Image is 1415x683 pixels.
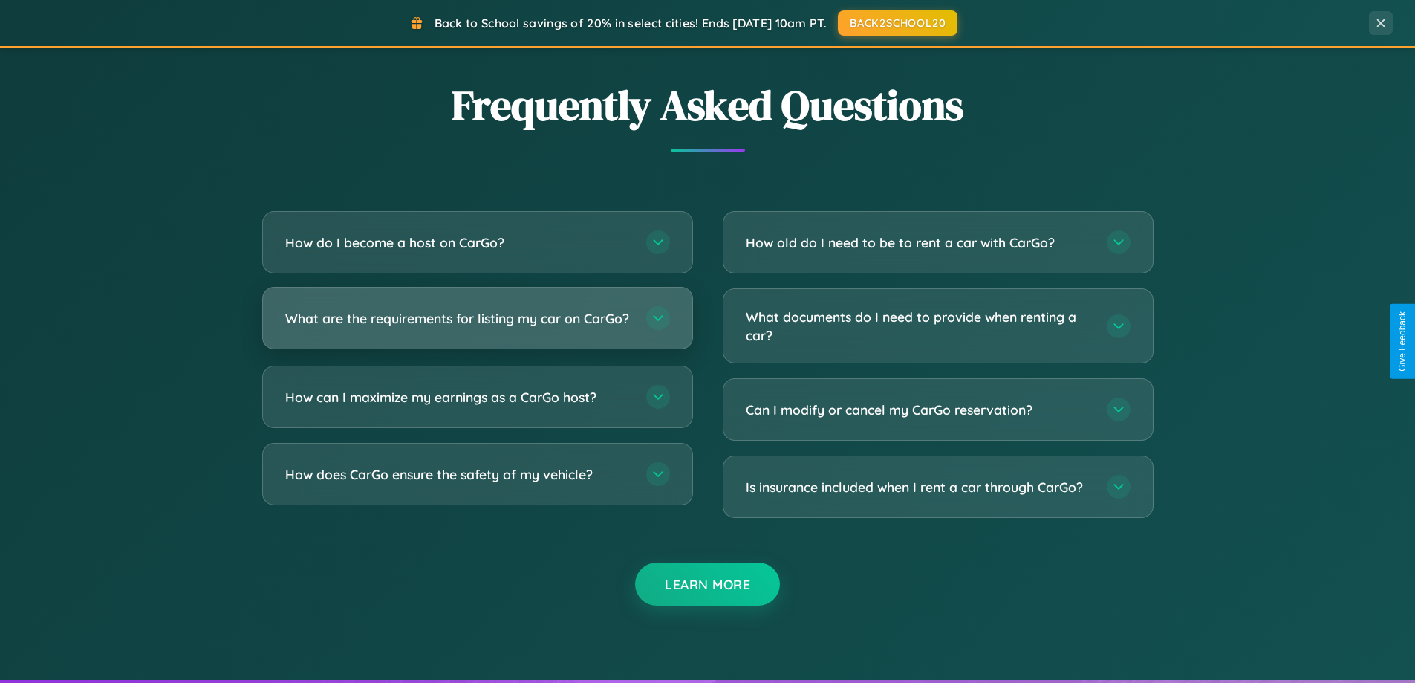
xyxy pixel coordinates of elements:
[746,478,1092,496] h3: Is insurance included when I rent a car through CarGo?
[635,563,780,606] button: Learn More
[1397,311,1408,372] div: Give Feedback
[838,10,957,36] button: BACK2SCHOOL20
[746,401,1092,419] h3: Can I modify or cancel my CarGo reservation?
[285,465,631,484] h3: How does CarGo ensure the safety of my vehicle?
[435,16,827,30] span: Back to School savings of 20% in select cities! Ends [DATE] 10am PT.
[285,388,631,407] h3: How can I maximize my earnings as a CarGo host?
[262,77,1154,134] h2: Frequently Asked Questions
[746,308,1092,344] h3: What documents do I need to provide when renting a car?
[285,309,631,328] h3: What are the requirements for listing my car on CarGo?
[746,233,1092,252] h3: How old do I need to be to rent a car with CarGo?
[285,233,631,252] h3: How do I become a host on CarGo?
